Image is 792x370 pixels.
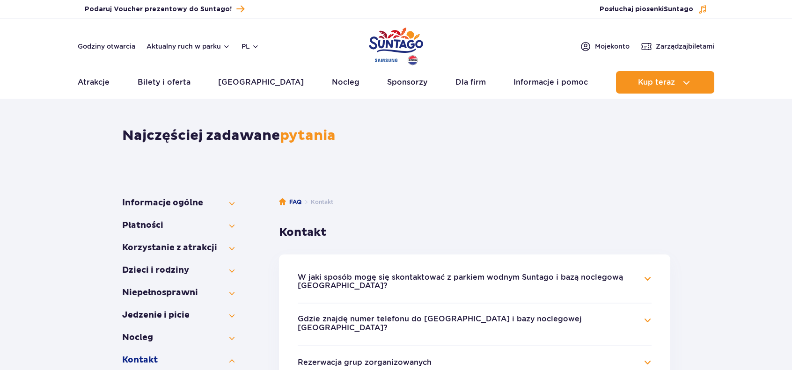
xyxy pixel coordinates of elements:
span: Kup teraz [638,78,675,87]
span: Posłuchaj piosenki [600,5,693,14]
button: Niepełno­sprawni [122,287,235,298]
button: Płatności [122,220,235,231]
button: Posłuchaj piosenkiSuntago [600,5,707,14]
button: Kup teraz [616,71,714,94]
a: Nocleg [332,71,359,94]
button: pl [242,42,259,51]
a: Park of Poland [369,23,423,66]
a: Mojekonto [580,41,630,52]
a: [GEOGRAPHIC_DATA] [218,71,304,94]
li: Kontakt [301,197,333,207]
button: Jedzenie i picie [122,310,235,321]
a: Godziny otwarcia [78,42,135,51]
a: Atrakcje [78,71,110,94]
a: Bilety i oferta [138,71,191,94]
a: FAQ [279,197,301,207]
button: Rezerwacja grup zorganizowanych [298,358,432,367]
button: Aktualny ruch w parku [147,43,230,50]
button: W jaki sposób mogę się skontaktować z parkiem wodnym Suntago i bazą noclegową [GEOGRAPHIC_DATA]? [298,273,638,290]
span: Podaruj Voucher prezentowy do Suntago! [85,5,232,14]
button: Kontakt [122,355,235,366]
span: Suntago [664,6,693,13]
button: Korzystanie z atrakcji [122,242,235,254]
span: Zarządzaj biletami [656,42,714,51]
a: Sponsorzy [387,71,427,94]
a: Zarządzajbiletami [641,41,714,52]
h1: Najczęściej zadawane [122,127,670,144]
h3: Kontakt [279,225,670,239]
button: Informacje ogólne [122,197,235,209]
a: Podaruj Voucher prezentowy do Suntago! [85,3,244,15]
a: Dla firm [455,71,486,94]
a: Informacje i pomoc [513,71,588,94]
button: Dzieci i rodziny [122,265,235,276]
button: Nocleg [122,332,235,343]
span: pytania [280,127,336,144]
span: Moje konto [595,42,630,51]
button: Gdzie znajdę numer telefonu do [GEOGRAPHIC_DATA] i bazy noclegowej [GEOGRAPHIC_DATA]? [298,315,638,332]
